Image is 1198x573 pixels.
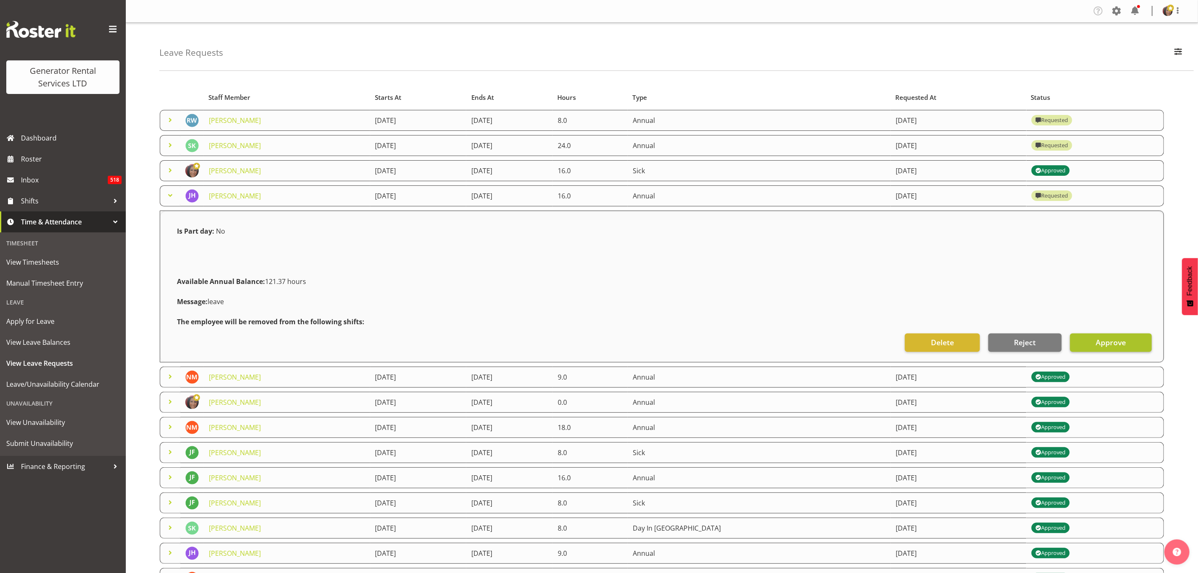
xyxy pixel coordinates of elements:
span: Ends At [471,93,494,102]
div: Approved [1035,422,1065,432]
span: Shifts [21,195,109,207]
img: jack-ford10538.jpg [185,496,199,510]
div: Approved [1035,372,1065,382]
td: [DATE] [466,367,553,388]
span: Starts At [375,93,401,102]
td: [DATE] [466,135,553,156]
img: help-xxl-2.png [1173,548,1181,556]
td: Annual [628,467,891,488]
span: Apply for Leave [6,315,120,328]
td: [DATE] [891,543,1026,564]
td: Annual [628,135,891,156]
h4: Leave Requests [159,48,223,57]
div: Requested [1035,115,1068,125]
td: [DATE] [891,492,1026,513]
span: Inbox [21,174,108,186]
button: Reject [988,333,1062,352]
td: [DATE] [466,185,553,206]
a: View Unavailability [2,412,124,433]
a: Leave/Unavailability Calendar [2,374,124,395]
div: Leave [2,294,124,311]
span: Manual Timesheet Entry [6,277,120,289]
img: Rosterit website logo [6,21,75,38]
td: [DATE] [370,417,467,438]
td: 9.0 [553,367,628,388]
span: Status [1031,93,1050,102]
div: Approved [1035,448,1065,458]
a: [PERSON_NAME] [209,372,261,382]
button: Delete [905,333,980,352]
td: 18.0 [553,417,628,438]
span: Leave/Unavailability Calendar [6,378,120,391]
a: [PERSON_NAME] [209,141,261,150]
button: Feedback - Show survey [1182,258,1198,315]
a: [PERSON_NAME] [209,473,261,482]
a: View Timesheets [2,252,124,273]
button: Approve [1070,333,1152,352]
a: [PERSON_NAME] [209,166,261,175]
a: [PERSON_NAME] [209,498,261,508]
span: View Unavailability [6,416,120,429]
img: jack-ford10538.jpg [185,446,199,459]
div: Approved [1035,397,1065,407]
span: View Leave Requests [6,357,120,370]
div: Approved [1035,498,1065,508]
div: Approved [1035,523,1065,533]
div: Generator Rental Services LTD [15,65,111,90]
strong: Message: [177,297,208,306]
img: nathan-maxwell11248.jpg [185,421,199,434]
img: rob-wallace184.jpg [185,114,199,127]
td: 24.0 [553,135,628,156]
a: [PERSON_NAME] [209,524,261,533]
td: 16.0 [553,185,628,206]
a: [PERSON_NAME] [209,423,261,432]
td: [DATE] [466,467,553,488]
td: Sick [628,160,891,181]
strong: The employee will be removed from the following shifts: [177,317,364,326]
td: Annual [628,367,891,388]
td: Annual [628,543,891,564]
td: 8.0 [553,492,628,513]
a: [PERSON_NAME] [209,398,261,407]
a: Submit Unavailability [2,433,124,454]
td: 8.0 [553,110,628,131]
div: leave [172,292,1152,312]
div: Timesheet [2,234,124,252]
span: Dashboard [21,132,122,144]
div: Approved [1035,548,1065,558]
span: View Timesheets [6,256,120,268]
span: No [216,227,225,236]
span: View Leave Balances [6,336,120,349]
a: [PERSON_NAME] [209,448,261,457]
td: [DATE] [370,185,467,206]
td: [DATE] [891,110,1026,131]
td: [DATE] [466,160,553,181]
td: Sick [628,442,891,463]
td: [DATE] [370,160,467,181]
a: [PERSON_NAME] [209,191,261,201]
td: [DATE] [370,367,467,388]
td: Day In [GEOGRAPHIC_DATA] [628,518,891,539]
td: [DATE] [891,467,1026,488]
div: Approved [1035,166,1065,176]
button: Filter Employees [1169,44,1187,62]
td: [DATE] [466,392,553,413]
td: [DATE] [370,442,467,463]
img: james-hilhorst5206.jpg [185,189,199,203]
td: 9.0 [553,543,628,564]
a: [PERSON_NAME] [209,549,261,558]
td: [DATE] [370,467,467,488]
span: Reject [1014,337,1036,348]
img: jack-ford10538.jpg [185,471,199,484]
td: [DATE] [370,492,467,513]
span: Finance & Reporting [21,460,109,473]
td: Annual [628,185,891,206]
td: [DATE] [891,392,1026,413]
td: [DATE] [891,442,1026,463]
td: [DATE] [466,110,553,131]
td: [DATE] [466,492,553,513]
a: Manual Timesheet Entry [2,273,124,294]
div: Approved [1035,473,1065,483]
td: 16.0 [553,160,628,181]
td: [DATE] [370,135,467,156]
